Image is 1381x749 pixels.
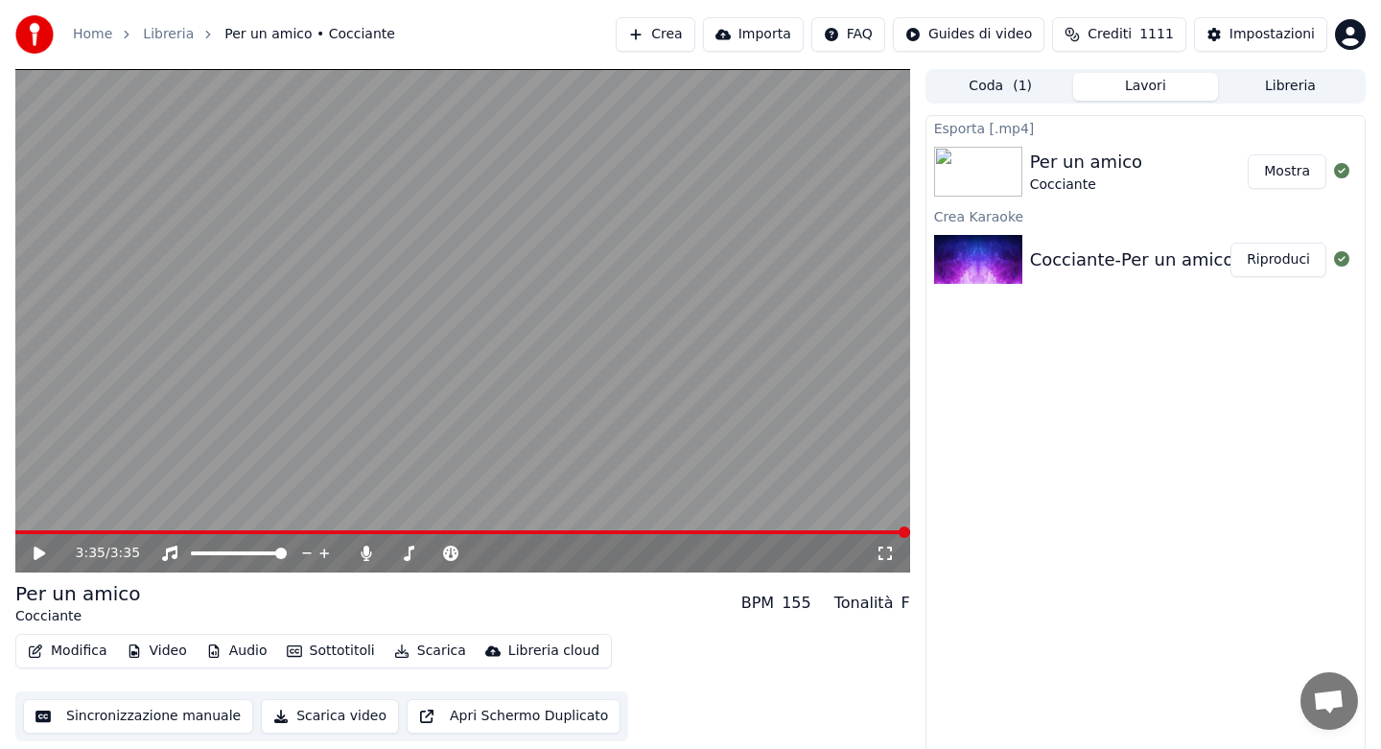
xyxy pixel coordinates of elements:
button: Libreria [1218,73,1363,101]
button: Crea [616,17,694,52]
button: Impostazioni [1194,17,1327,52]
button: Modifica [20,638,115,665]
img: youka [15,15,54,54]
button: Scarica video [261,699,399,734]
button: Coda [928,73,1073,101]
span: 3:35 [76,544,105,563]
div: Esporta [.mp4] [926,116,1365,139]
button: Audio [199,638,275,665]
button: Guides di video [893,17,1044,52]
div: 155 [782,592,811,615]
button: FAQ [811,17,885,52]
div: BPM [741,592,774,615]
button: Mostra [1248,154,1326,189]
div: Cocciante-Per un amico (Remix) [1030,246,1307,273]
a: Aprire la chat [1300,672,1358,730]
div: Cocciante [15,607,140,626]
button: Lavori [1073,73,1218,101]
div: F [901,592,909,615]
div: Per un amico [15,580,140,607]
span: Crediti [1088,25,1132,44]
a: Home [73,25,112,44]
span: ( 1 ) [1013,77,1032,96]
button: Sottotitoli [279,638,383,665]
button: Video [119,638,195,665]
div: Per un amico [1030,149,1142,176]
span: 3:35 [110,544,140,563]
button: Crediti1111 [1052,17,1186,52]
div: Tonalità [834,592,894,615]
div: / [76,544,122,563]
span: Per un amico • Cocciante [224,25,395,44]
button: Apri Schermo Duplicato [407,699,620,734]
a: Libreria [143,25,194,44]
button: Sincronizzazione manuale [23,699,253,734]
button: Riproduci [1230,243,1326,277]
nav: breadcrumb [73,25,395,44]
span: 1111 [1139,25,1174,44]
div: Libreria cloud [508,642,599,661]
div: Cocciante [1030,176,1142,195]
div: Impostazioni [1229,25,1315,44]
button: Importa [703,17,804,52]
button: Scarica [386,638,474,665]
div: Crea Karaoke [926,204,1365,227]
